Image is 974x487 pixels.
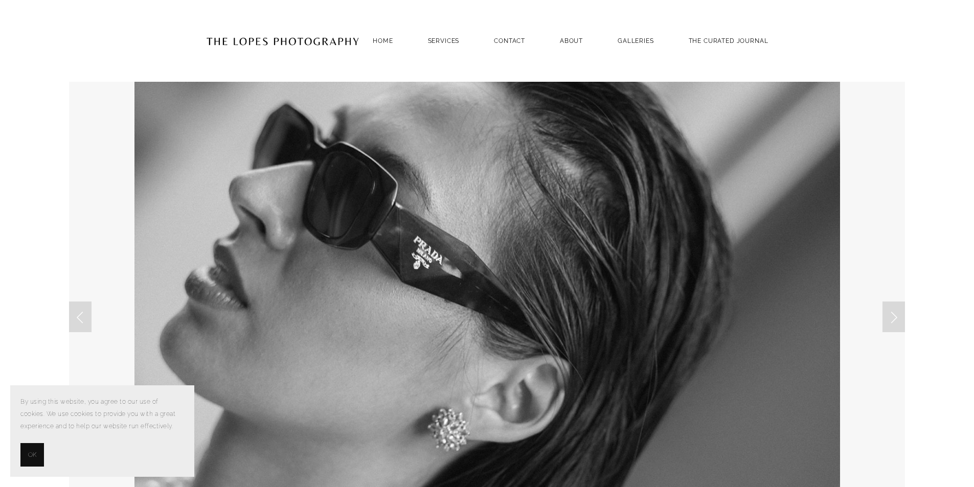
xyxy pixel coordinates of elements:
a: ABOUT [560,34,583,48]
a: Contact [494,34,525,48]
a: SERVICES [428,37,460,44]
span: OK [28,449,36,461]
img: Portugal Wedding Photographer | The Lopes Photography [206,16,359,66]
button: OK [20,443,44,467]
a: Next Slide [882,302,905,332]
a: THE CURATED JOURNAL [689,34,768,48]
p: By using this website, you agree to our use of cookies. We use cookies to provide you with a grea... [20,396,184,433]
section: Cookie banner [10,385,194,477]
a: Previous Slide [69,302,92,332]
a: GALLERIES [618,34,654,48]
a: Home [373,34,393,48]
